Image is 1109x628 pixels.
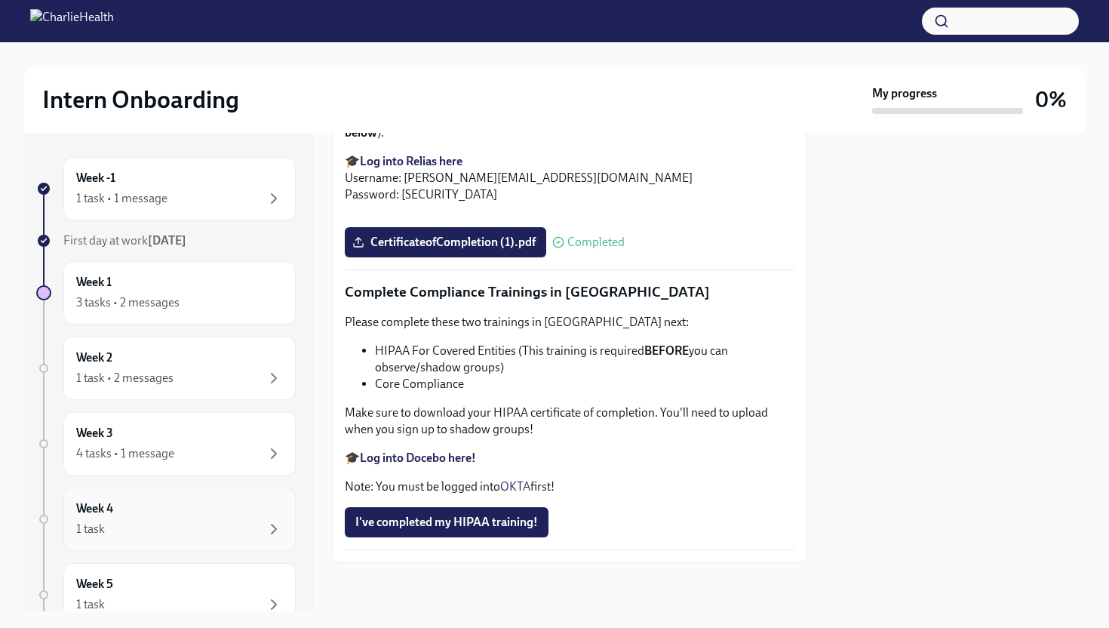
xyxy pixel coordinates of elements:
h3: 0% [1035,86,1067,113]
strong: My progress [872,85,937,102]
p: 🎓 [345,450,794,466]
div: 1 task • 2 messages [76,370,174,386]
a: Week 13 tasks • 2 messages [36,261,296,325]
p: 🎓 Username: [PERSON_NAME][EMAIL_ADDRESS][DOMAIN_NAME] Password: [SECURITY_DATA] [345,153,794,203]
strong: example pictured below [345,109,777,140]
li: HIPAA For Covered Entities (This training is required you can observe/shadow groups) [375,343,794,376]
span: First day at work [63,233,186,248]
p: Make sure to download your HIPAA certificate of completion. You'll need to upload when you sign u... [345,405,794,438]
a: First day at work[DATE] [36,232,296,249]
button: I've completed my HIPAA training! [345,507,548,537]
div: 1 task [76,521,105,537]
strong: [DATE] [148,233,186,248]
a: Week -11 task • 1 message [36,157,296,220]
div: 3 tasks • 2 messages [76,294,180,311]
div: 4 tasks • 1 message [76,445,174,462]
a: Log into Relias here [360,154,462,168]
span: Completed [567,236,625,248]
a: Log into Docebo here! [360,451,476,465]
li: Core Compliance [375,376,794,392]
h6: Week 3 [76,425,113,442]
a: Week 41 task [36,488,296,551]
p: Note: You must be logged into first! [345,479,794,495]
a: OKTA [500,479,530,494]
h2: Intern Onboarding [42,85,239,115]
h6: Week 4 [76,500,113,517]
p: Please complete these two trainings in [GEOGRAPHIC_DATA] next: [345,314,794,331]
img: CharlieHealth [30,9,114,33]
h6: Week 1 [76,274,112,291]
h6: Week -1 [76,170,115,186]
span: CertificateofCompletion (1).pdf [355,235,536,250]
strong: BEFORE [644,343,689,358]
a: Week 51 task [36,563,296,626]
span: I've completed my HIPAA training! [355,515,538,530]
a: Week 21 task • 2 messages [36,337,296,400]
h6: Week 2 [76,349,112,366]
div: 1 task • 1 message [76,190,167,207]
label: CertificateofCompletion (1).pdf [345,227,546,257]
div: 1 task [76,596,105,613]
p: Complete Compliance Trainings in [GEOGRAPHIC_DATA] [345,282,794,302]
h6: Week 5 [76,576,113,593]
a: Week 34 tasks • 1 message [36,412,296,476]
